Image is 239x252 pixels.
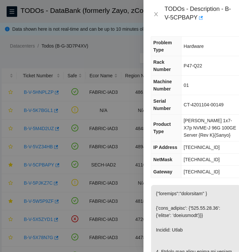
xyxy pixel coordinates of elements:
[184,63,202,68] span: P47-Q22
[184,157,220,162] span: [TECHNICAL_ID]
[184,44,204,49] span: Hardware
[153,157,173,162] span: NetMask
[153,169,173,174] span: Gateway
[153,40,172,53] span: Problem Type
[184,145,220,150] span: [TECHNICAL_ID]
[184,83,189,88] span: 01
[153,12,159,17] span: close
[184,118,236,138] span: [PERSON_NAME] 1x7-X7p NVME-J 96G 100GE Server {Rev K}{Sanyo}
[153,145,177,150] span: IP Address
[153,122,171,134] span: Product Type
[151,11,161,18] button: Close
[184,169,220,174] span: [TECHNICAL_ID]
[165,5,231,23] div: TODOs - Description - B-V-5CPBAPY
[184,102,224,107] span: CT-4201104-00149
[153,59,171,72] span: Rack Number
[153,79,172,91] span: Machine Number
[153,98,171,111] span: Serial Number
